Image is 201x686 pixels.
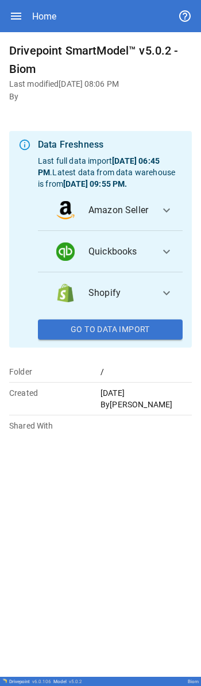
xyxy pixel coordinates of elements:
[188,679,199,684] div: Biom
[9,366,100,377] p: Folder
[9,91,192,103] h6: By
[100,387,192,399] p: [DATE]
[32,679,51,684] span: v 6.0.106
[38,190,183,231] button: data_logoAmazon Seller
[38,155,183,190] p: Last full data import . Latest data from data warehouse is from
[9,420,100,431] p: Shared With
[56,242,75,261] img: data_logo
[38,272,183,314] button: data_logoShopify
[100,399,192,410] p: By [PERSON_NAME]
[69,679,82,684] span: v 5.0.2
[160,203,173,217] span: expand_more
[38,231,183,272] button: data_logoQuickbooks
[9,41,192,78] h6: Drivepoint SmartModel™ v5.0.2 - Biom
[88,286,150,300] span: Shopify
[9,387,100,399] p: Created
[100,366,192,377] p: /
[160,245,173,259] span: expand_more
[88,203,150,217] span: Amazon Seller
[38,138,183,152] div: Data Freshness
[32,11,56,22] div: Home
[160,286,173,300] span: expand_more
[56,201,75,219] img: data_logo
[9,679,51,684] div: Drivepoint
[88,245,150,259] span: Quickbooks
[9,78,192,91] h6: Last modified [DATE] 08:06 PM
[63,179,127,188] b: [DATE] 09:55 PM .
[56,284,75,302] img: data_logo
[38,319,183,340] button: Go To Data Import
[2,679,7,683] img: Drivepoint
[53,679,82,684] div: Model
[38,156,160,177] b: [DATE] 06:45 PM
